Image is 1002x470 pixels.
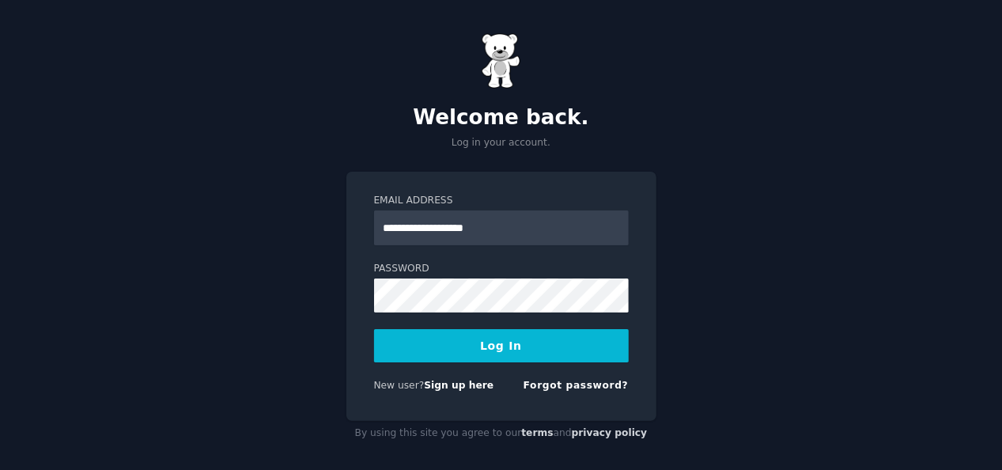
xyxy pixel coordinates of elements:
[346,421,656,446] div: By using this site you agree to our and
[374,329,629,362] button: Log In
[482,33,521,89] img: Gummy Bear
[424,380,493,391] a: Sign up here
[346,105,656,131] h2: Welcome back.
[374,194,629,208] label: Email Address
[374,262,629,276] label: Password
[346,136,656,150] p: Log in your account.
[572,427,648,438] a: privacy policy
[521,427,553,438] a: terms
[374,380,425,391] span: New user?
[524,380,629,391] a: Forgot password?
